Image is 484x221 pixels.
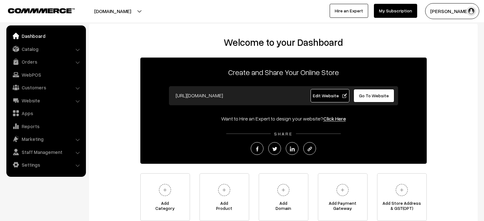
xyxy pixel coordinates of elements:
[8,6,64,14] a: COMMMERCE
[323,115,346,122] a: Click Here
[8,159,84,170] a: Settings
[200,201,249,213] span: Add Product
[8,8,75,13] img: COMMMERCE
[8,133,84,145] a: Marketing
[140,115,427,122] div: Want to Hire an Expert to design your website?
[377,173,427,221] a: Add Store Address& GST(OPT)
[215,181,233,199] img: plus.svg
[334,181,351,199] img: plus.svg
[359,93,389,98] span: Go To Website
[330,4,368,18] a: Hire an Expert
[140,173,190,221] a: AddCategory
[275,181,292,199] img: plus.svg
[200,173,249,221] a: AddProduct
[141,201,190,213] span: Add Category
[466,6,476,16] img: user
[8,107,84,119] a: Apps
[8,82,84,93] a: Customers
[8,95,84,106] a: Website
[311,89,349,102] a: Edit Website
[318,173,368,221] a: Add PaymentGateway
[8,69,84,80] a: WebPOS
[318,201,367,213] span: Add Payment Gateway
[313,93,347,98] span: Edit Website
[8,146,84,158] a: Staff Management
[259,173,308,221] a: AddDomain
[271,131,296,136] span: SHARE
[425,3,479,19] button: [PERSON_NAME]
[354,89,395,102] a: Go To Website
[156,181,174,199] img: plus.svg
[8,43,84,55] a: Catalog
[95,37,471,48] h2: Welcome to your Dashboard
[140,66,427,78] p: Create and Share Your Online Store
[72,3,153,19] button: [DOMAIN_NAME]
[377,201,426,213] span: Add Store Address & GST(OPT)
[259,201,308,213] span: Add Domain
[8,121,84,132] a: Reports
[374,4,417,18] a: My Subscription
[393,181,410,199] img: plus.svg
[8,30,84,42] a: Dashboard
[8,56,84,67] a: Orders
